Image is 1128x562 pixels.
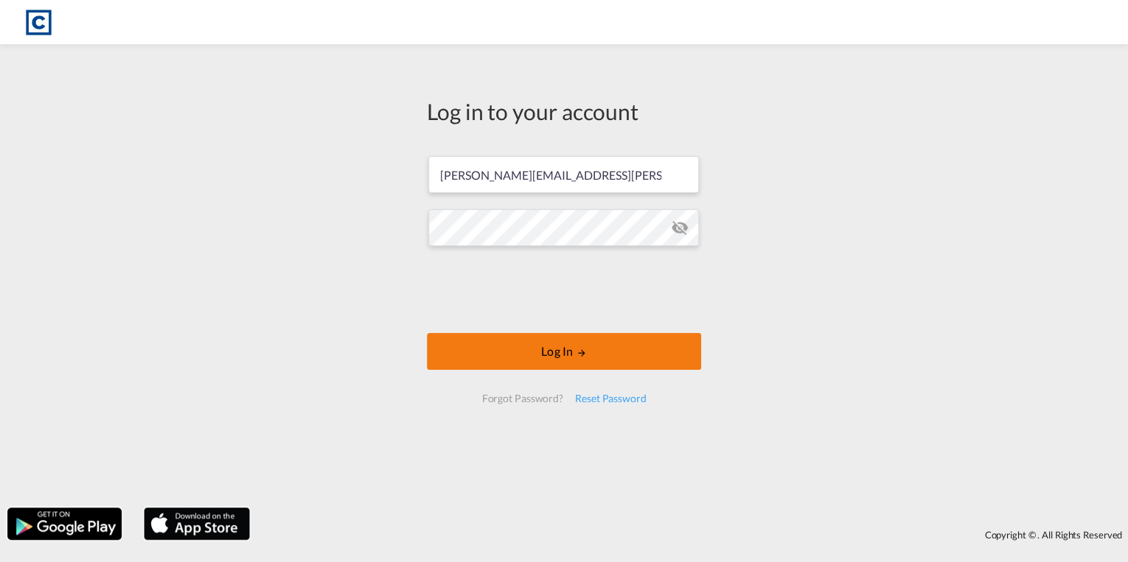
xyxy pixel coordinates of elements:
img: apple.png [142,506,251,541]
img: google.png [6,506,123,541]
input: Enter email/phone number [428,156,699,193]
div: Log in to your account [427,96,701,127]
md-icon: icon-eye-off [671,219,689,236]
iframe: reCAPTCHA [452,261,676,318]
div: Copyright © . All Rights Reserved [257,522,1128,547]
button: LOGIN [427,333,701,370]
img: 1fdb9190129311efbfaf67cbb4249bed.jpeg [22,6,55,39]
div: Reset Password [569,385,652,412]
div: Forgot Password? [476,385,568,412]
